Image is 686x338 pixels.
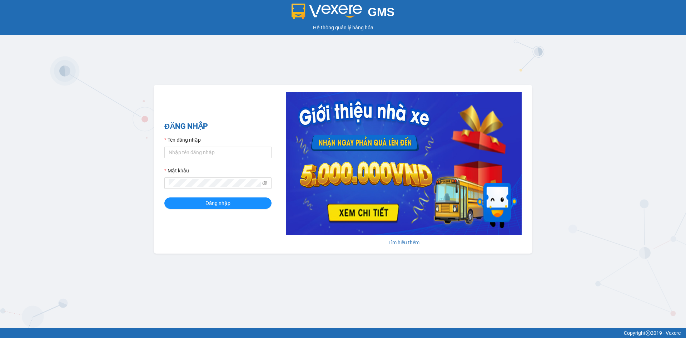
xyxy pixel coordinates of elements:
input: Mật khẩu [169,179,261,187]
span: GMS [368,5,394,19]
div: Copyright 2019 - Vexere [5,329,681,337]
span: copyright [646,330,651,335]
img: logo 2 [292,4,362,19]
span: Đăng nhập [205,199,230,207]
button: Đăng nhập [164,197,272,209]
div: Hệ thống quản lý hàng hóa [2,24,684,31]
h2: ĐĂNG NHẬP [164,121,272,132]
div: Tìm hiểu thêm [286,239,522,246]
span: eye-invisible [262,181,267,186]
label: Mật khẩu [164,167,189,175]
a: GMS [292,11,395,16]
img: banner-0 [286,92,522,235]
label: Tên đăng nhập [164,136,201,144]
input: Tên đăng nhập [164,147,272,158]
